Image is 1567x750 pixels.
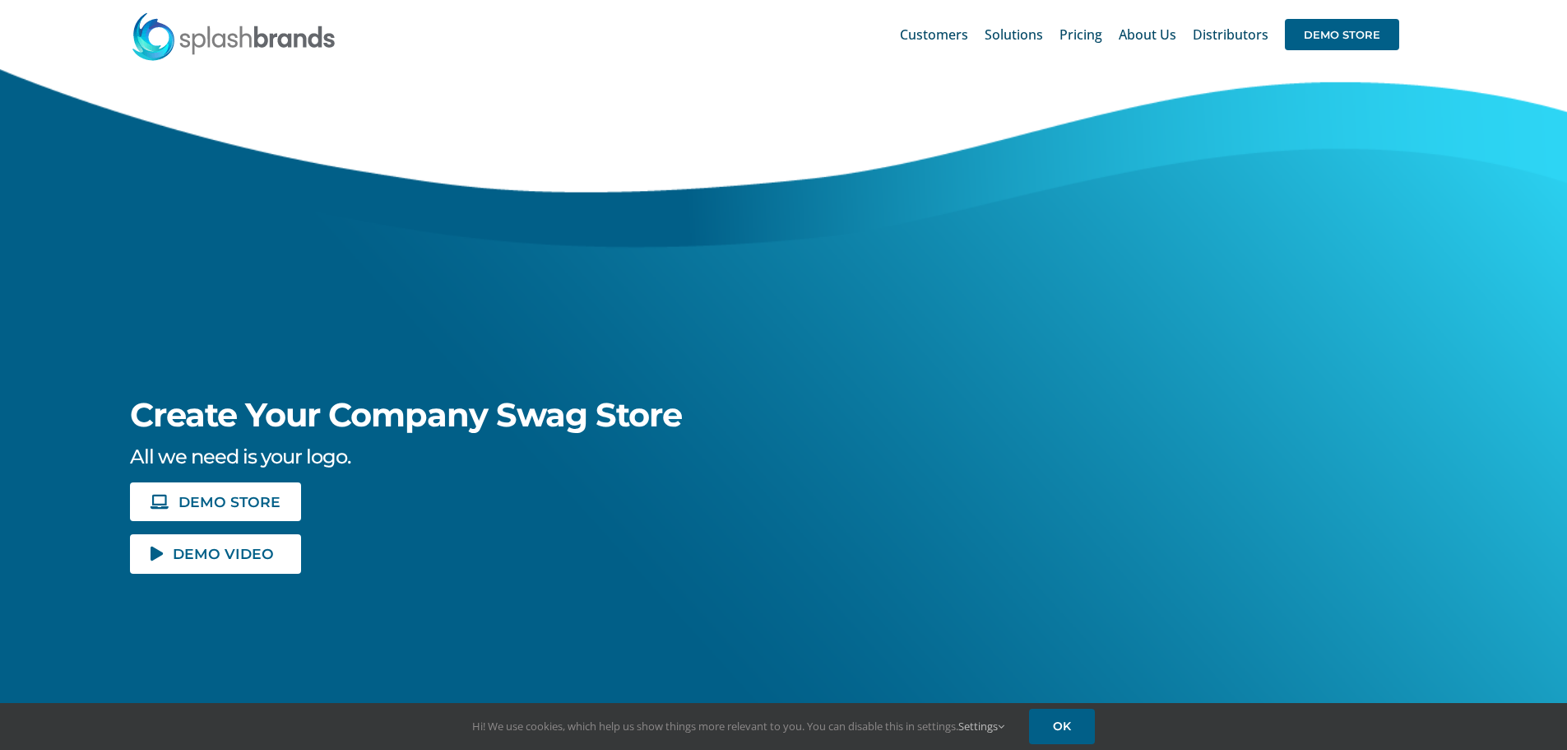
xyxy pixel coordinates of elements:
[130,482,301,521] a: DEMO STORE
[985,28,1043,41] span: Solutions
[472,719,1004,734] span: Hi! We use cookies, which help us show things more relevant to you. You can disable this in setti...
[1119,28,1176,41] span: About Us
[1193,28,1268,41] span: Distributors
[900,8,1399,61] nav: Main Menu
[173,547,274,561] span: DEMO VIDEO
[1193,8,1268,61] a: Distributors
[1285,8,1399,61] a: DEMO STORE
[900,8,968,61] a: Customers
[178,495,280,509] span: DEMO STORE
[131,12,336,61] img: SplashBrands.com Logo
[1285,19,1399,50] span: DEMO STORE
[900,28,968,41] span: Customers
[1059,28,1102,41] span: Pricing
[1059,8,1102,61] a: Pricing
[130,394,682,435] span: Create Your Company Swag Store
[1029,709,1095,744] a: OK
[130,445,350,468] span: All we need is your logo.
[958,719,1004,734] a: Settings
